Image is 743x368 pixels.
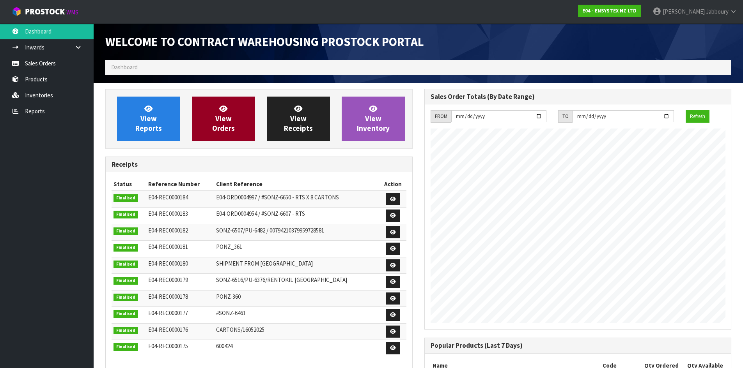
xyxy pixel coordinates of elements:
[216,227,324,234] span: SONZ-6507/PU-6482 / 00794210379959728581
[113,310,138,318] span: Finalised
[148,260,188,267] span: E04-REC0000180
[25,7,65,17] span: ProStock
[380,178,406,190] th: Action
[148,210,188,217] span: E04-REC0000183
[216,194,339,201] span: E04-ORD0004997 / #SONZ-6650 - RTS X 8 CARTONS
[216,342,232,350] span: 600424
[686,110,709,123] button: Refresh
[148,194,188,201] span: E04-REC0000184
[663,8,705,15] span: [PERSON_NAME]
[192,97,255,141] a: ViewOrders
[582,7,637,14] strong: E04 - ENSYSTEX NZ LTD
[216,326,264,333] span: CARTONS/16052025
[113,261,138,268] span: Finalised
[284,104,313,133] span: View Receipts
[148,276,188,283] span: E04-REC0000179
[342,97,405,141] a: ViewInventory
[112,161,406,168] h3: Receipts
[216,243,242,250] span: PONZ_361
[148,309,188,317] span: E04-REC0000177
[558,110,573,123] div: TO
[216,293,241,300] span: PONZ-360
[111,63,138,71] span: Dashboard
[117,97,180,141] a: ViewReports
[113,343,138,351] span: Finalised
[216,210,305,217] span: E04-ORD0004954 / #SONZ-6607 - RTS
[212,104,235,133] span: View Orders
[267,97,330,141] a: ViewReceipts
[216,309,246,317] span: #SONZ-6461
[66,9,78,16] small: WMS
[214,178,380,190] th: Client Reference
[105,34,424,49] span: Welcome to Contract Warehousing ProStock Portal
[112,178,146,190] th: Status
[113,327,138,335] span: Finalised
[431,93,725,100] h3: Sales Order Totals (By Date Range)
[146,178,214,190] th: Reference Number
[148,326,188,333] span: E04-REC0000176
[431,342,725,349] h3: Popular Products (Last 7 Days)
[216,260,313,267] span: SHIPMENT FROM [GEOGRAPHIC_DATA]
[113,227,138,235] span: Finalised
[357,104,390,133] span: View Inventory
[148,293,188,300] span: E04-REC0000178
[148,243,188,250] span: E04-REC0000181
[148,342,188,350] span: E04-REC0000175
[706,8,729,15] span: Jabboury
[113,194,138,202] span: Finalised
[431,110,451,123] div: FROM
[113,211,138,218] span: Finalised
[135,104,162,133] span: View Reports
[216,276,347,283] span: SONZ-6516/PU-6376/RENTOKIL [GEOGRAPHIC_DATA]
[12,7,21,16] img: cube-alt.png
[148,227,188,234] span: E04-REC0000182
[113,244,138,252] span: Finalised
[113,294,138,301] span: Finalised
[113,277,138,285] span: Finalised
